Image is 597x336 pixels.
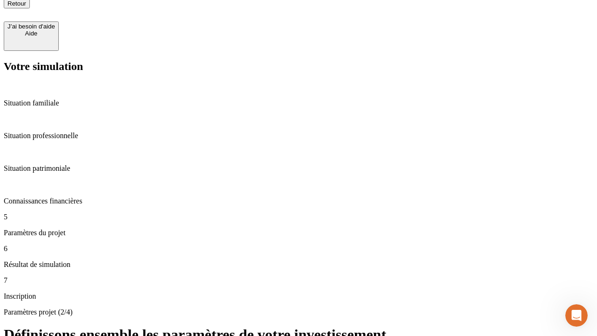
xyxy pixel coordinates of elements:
[4,245,593,253] p: 6
[4,99,593,107] p: Situation familiale
[4,229,593,237] p: Paramètres du projet
[7,23,55,30] div: J’ai besoin d'aide
[565,304,588,327] iframe: Intercom live chat
[4,60,593,73] h2: Votre simulation
[4,308,593,316] p: Paramètres projet (2/4)
[4,292,593,301] p: Inscription
[4,132,593,140] p: Situation professionnelle
[4,276,593,285] p: 7
[4,197,593,205] p: Connaissances financières
[4,164,593,173] p: Situation patrimoniale
[7,30,55,37] div: Aide
[4,21,59,51] button: J’ai besoin d'aideAide
[4,213,593,221] p: 5
[4,260,593,269] p: Résultat de simulation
